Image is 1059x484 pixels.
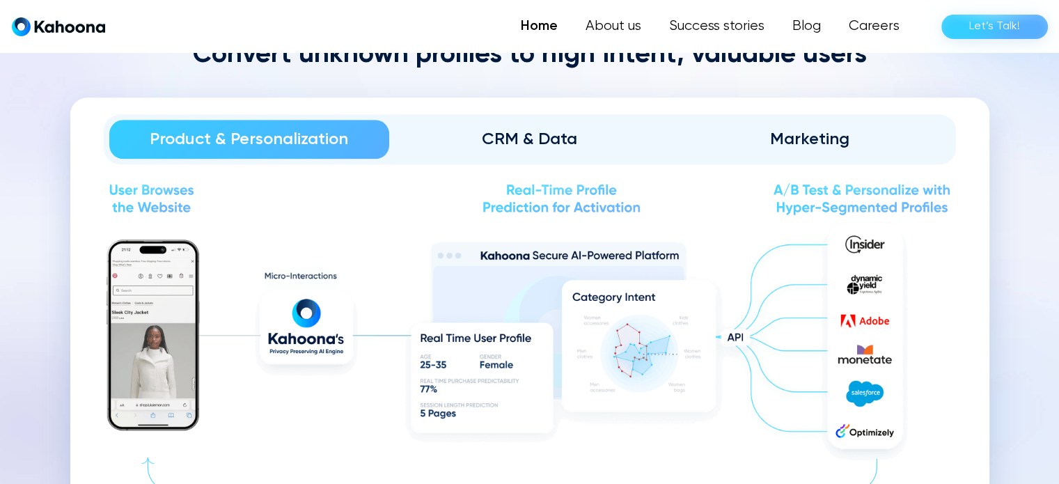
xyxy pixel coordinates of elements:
[129,128,370,150] div: Product & Personalization
[409,128,650,150] div: CRM & Data
[70,39,989,72] h2: Convert unknown profiles to high intent, valuable users
[941,15,1048,39] a: Let’s Talk!
[507,13,572,40] a: Home
[572,13,655,40] a: About us
[689,128,931,150] div: Marketing
[835,13,913,40] a: Careers
[969,15,1020,38] div: Let’s Talk!
[12,17,105,37] a: home
[655,13,778,40] a: Success stories
[778,13,835,40] a: Blog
